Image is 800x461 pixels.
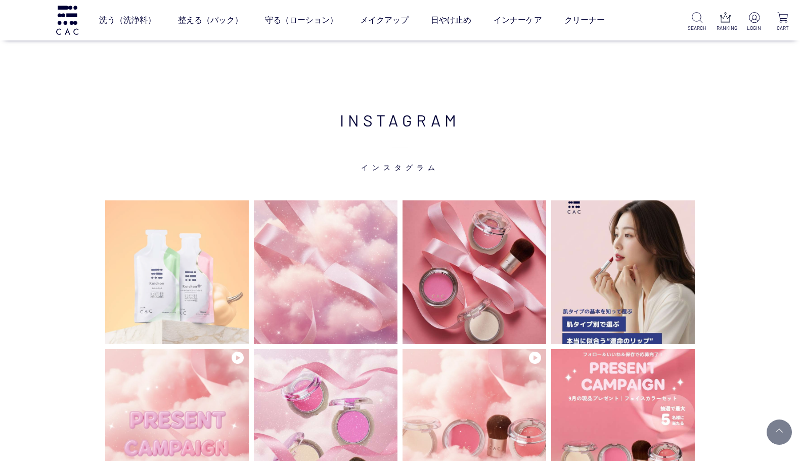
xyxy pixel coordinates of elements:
[265,6,338,34] a: 守る（ローション）
[100,108,700,173] h2: INSTAGRAM
[55,6,80,34] img: logo
[564,6,605,34] a: クリーナー
[745,12,763,32] a: LOGIN
[688,24,706,32] p: SEARCH
[774,12,792,32] a: CART
[105,200,249,344] img: Photo by cac_cosme.official
[431,6,471,34] a: 日やけ止め
[360,6,409,34] a: メイクアップ
[403,200,546,344] img: Photo by cac_cosme.official
[717,12,735,32] a: RANKING
[774,24,792,32] p: CART
[178,6,243,34] a: 整える（パック）
[717,24,735,32] p: RANKING
[99,6,156,34] a: 洗う（洗浄料）
[100,132,700,173] span: インスタグラム
[551,200,695,344] img: Photo by cac_cosme.official
[494,6,542,34] a: インナーケア
[745,24,763,32] p: LOGIN
[688,12,706,32] a: SEARCH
